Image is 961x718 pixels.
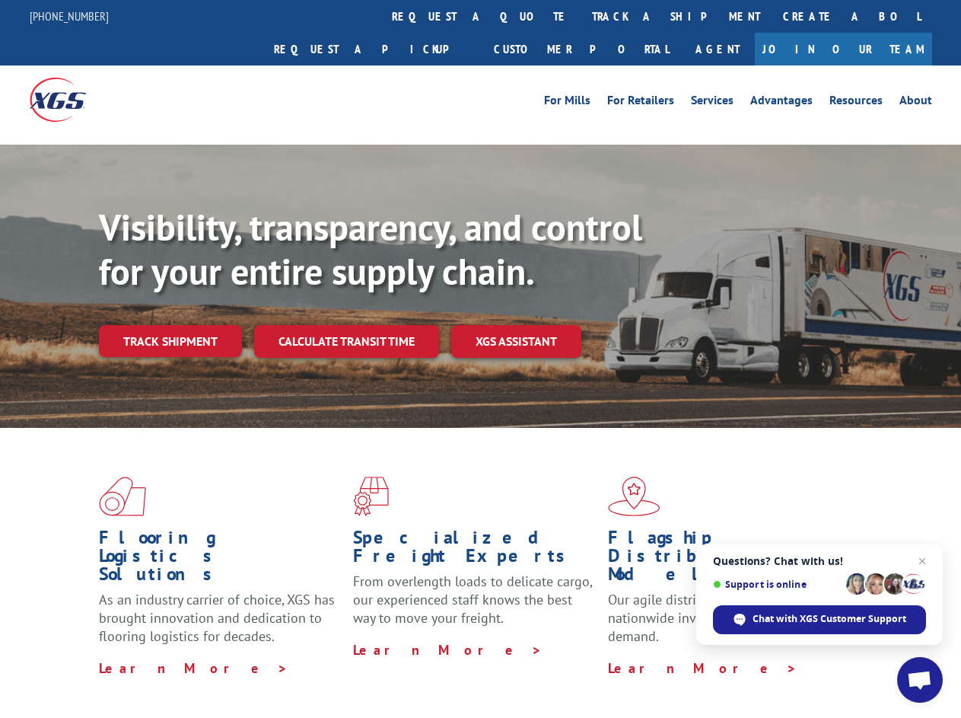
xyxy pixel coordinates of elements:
a: Learn More > [99,659,288,677]
span: Our agile distribution network gives you nationwide inventory management on demand. [608,591,846,645]
img: xgs-icon-flagship-distribution-model-red [608,477,660,516]
a: Track shipment [99,325,242,357]
a: Customer Portal [482,33,680,65]
a: XGS ASSISTANT [451,325,581,358]
a: Join Our Team [755,33,932,65]
span: Close chat [913,552,931,570]
img: xgs-icon-total-supply-chain-intelligence-red [99,477,146,516]
span: As an industry carrier of choice, XGS has brought innovation and dedication to flooring logistics... [99,591,335,645]
p: From overlength loads to delicate cargo, our experienced staff knows the best way to move your fr... [353,573,596,640]
a: Advantages [750,94,813,111]
h1: Flagship Distribution Model [608,528,851,591]
a: About [899,94,932,111]
a: Request a pickup [263,33,482,65]
h1: Flooring Logistics Solutions [99,528,342,591]
a: [PHONE_NUMBER] [30,8,109,24]
span: Support is online [713,579,841,590]
a: For Mills [544,94,590,111]
a: For Retailers [607,94,674,111]
a: Learn More > [608,659,797,677]
b: Visibility, transparency, and control for your entire supply chain. [99,203,642,295]
div: Open chat [897,657,943,703]
img: xgs-icon-focused-on-flooring-red [353,477,389,516]
a: Agent [680,33,755,65]
h1: Specialized Freight Experts [353,528,596,573]
a: Calculate transit time [254,325,439,358]
a: Services [691,94,733,111]
a: Resources [829,94,883,111]
a: Learn More > [353,641,543,659]
div: Chat with XGS Customer Support [713,605,926,634]
span: Questions? Chat with us! [713,555,926,567]
span: Chat with XGS Customer Support [753,612,906,626]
